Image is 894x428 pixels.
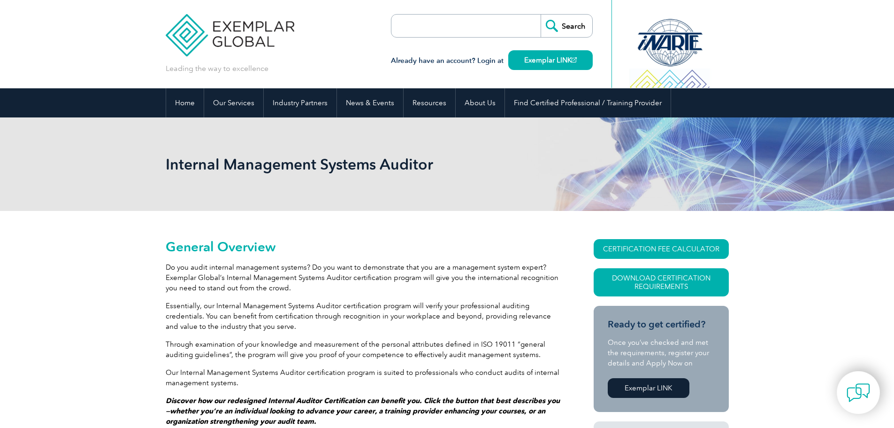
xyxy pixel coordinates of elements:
em: Discover how our redesigned Internal Auditor Certification can benefit you. Click the button that... [166,397,560,426]
a: Exemplar LINK [508,50,593,70]
p: Do you audit internal management systems? Do you want to demonstrate that you are a management sy... [166,262,560,293]
input: Search [541,15,592,37]
a: About Us [456,88,504,117]
p: Our Internal Management Systems Auditor certification program is suited to professionals who cond... [166,367,560,388]
a: Home [166,88,204,117]
h3: Already have an account? Login at [391,55,593,67]
h2: General Overview [166,239,560,254]
a: Exemplar LINK [608,378,689,398]
p: Leading the way to excellence [166,63,268,74]
a: Resources [404,88,455,117]
a: Our Services [204,88,263,117]
h3: Ready to get certified? [608,319,715,330]
img: open_square.png [572,57,577,62]
h1: Internal Management Systems Auditor [166,155,526,173]
p: Essentially, our Internal Management Systems Auditor certification program will verify your profe... [166,301,560,332]
a: News & Events [337,88,403,117]
a: Download Certification Requirements [594,268,729,296]
img: contact-chat.png [847,381,870,405]
p: Once you’ve checked and met the requirements, register your details and Apply Now on [608,337,715,368]
a: CERTIFICATION FEE CALCULATOR [594,239,729,259]
p: Through examination of your knowledge and measurement of the personal attributes defined in ISO 1... [166,339,560,360]
a: Industry Partners [264,88,336,117]
a: Find Certified Professional / Training Provider [505,88,671,117]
